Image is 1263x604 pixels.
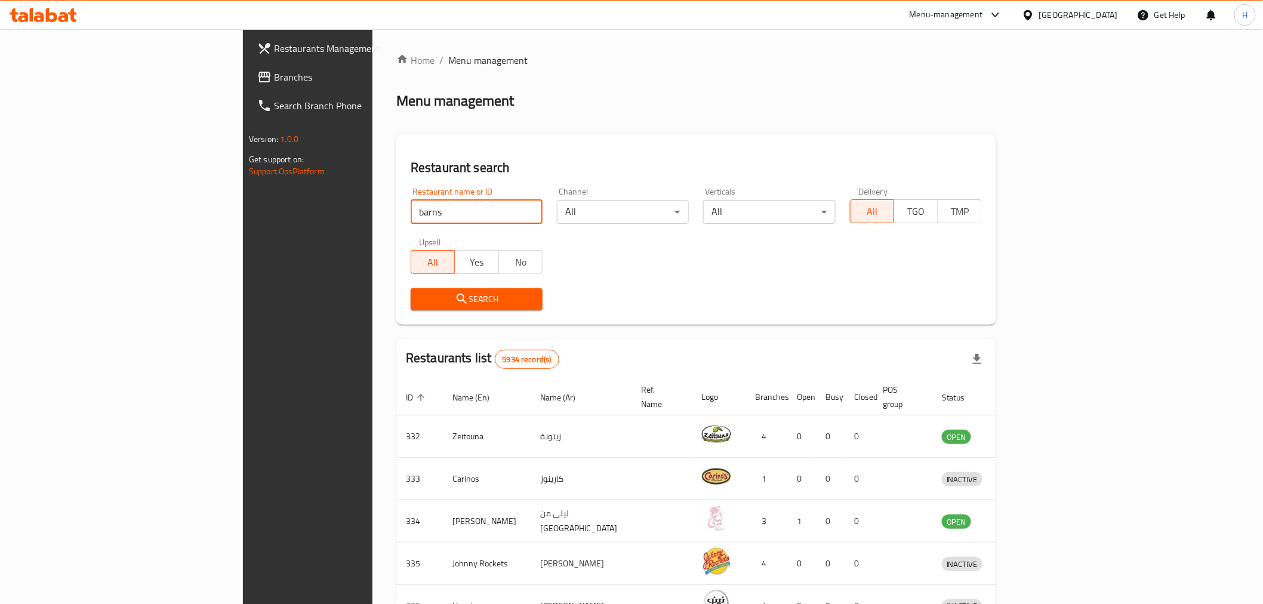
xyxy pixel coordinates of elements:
[943,203,977,220] span: TMP
[248,63,454,91] a: Branches
[963,345,991,374] div: Export file
[248,34,454,63] a: Restaurants Management
[858,187,888,196] label: Delivery
[274,98,444,113] span: Search Branch Phone
[746,415,787,458] td: 4
[557,200,689,224] div: All
[845,458,873,500] td: 0
[703,200,835,224] div: All
[816,458,845,500] td: 0
[411,200,543,224] input: Search for restaurant name or ID..
[495,350,559,369] div: Total records count
[460,254,494,271] span: Yes
[845,415,873,458] td: 0
[883,383,918,411] span: POS group
[495,354,559,365] span: 5934 record(s)
[531,415,631,458] td: زيتونة
[894,199,938,223] button: TGO
[899,203,933,220] span: TGO
[531,458,631,500] td: كارينوز
[420,292,533,307] span: Search
[692,379,746,415] th: Logo
[910,8,983,22] div: Menu-management
[1039,8,1118,21] div: [GEOGRAPHIC_DATA]
[816,543,845,585] td: 0
[816,500,845,543] td: 0
[942,430,971,444] span: OPEN
[443,415,531,458] td: Zeitouna
[855,203,889,220] span: All
[411,159,982,177] h2: Restaurant search
[942,390,981,405] span: Status
[531,500,631,543] td: ليلى من [GEOGRAPHIC_DATA]
[816,415,845,458] td: 0
[942,557,982,571] div: INACTIVE
[787,543,816,585] td: 0
[942,472,982,486] div: INACTIVE
[249,131,278,147] span: Version:
[641,383,677,411] span: Ref. Name
[411,250,455,274] button: All
[746,500,787,543] td: 3
[787,415,816,458] td: 0
[787,379,816,415] th: Open
[701,504,731,534] img: Leila Min Lebnan
[443,543,531,585] td: Johnny Rockets
[504,254,538,271] span: No
[845,379,873,415] th: Closed
[274,41,444,56] span: Restaurants Management
[845,543,873,585] td: 0
[274,70,444,84] span: Branches
[1242,8,1247,21] span: H
[406,390,429,405] span: ID
[746,458,787,500] td: 1
[701,546,731,576] img: Johnny Rockets
[396,53,996,67] nav: breadcrumb
[701,461,731,491] img: Carinos
[787,500,816,543] td: 1
[498,250,543,274] button: No
[701,419,731,449] img: Zeitouna
[540,390,591,405] span: Name (Ar)
[406,349,559,369] h2: Restaurants list
[850,199,894,223] button: All
[249,152,304,167] span: Get support on:
[280,131,298,147] span: 1.0.0
[443,458,531,500] td: Carinos
[396,91,514,110] h2: Menu management
[452,390,505,405] span: Name (En)
[746,543,787,585] td: 4
[746,379,787,415] th: Branches
[419,238,441,246] label: Upsell
[531,543,631,585] td: [PERSON_NAME]
[942,473,982,486] span: INACTIVE
[443,500,531,543] td: [PERSON_NAME]
[787,458,816,500] td: 0
[942,515,971,529] span: OPEN
[816,379,845,415] th: Busy
[845,500,873,543] td: 0
[411,288,543,310] button: Search
[938,199,982,223] button: TMP
[448,53,528,67] span: Menu management
[416,254,450,271] span: All
[249,164,325,179] a: Support.OpsPlatform
[248,91,454,120] a: Search Branch Phone
[942,557,982,571] span: INACTIVE
[454,250,498,274] button: Yes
